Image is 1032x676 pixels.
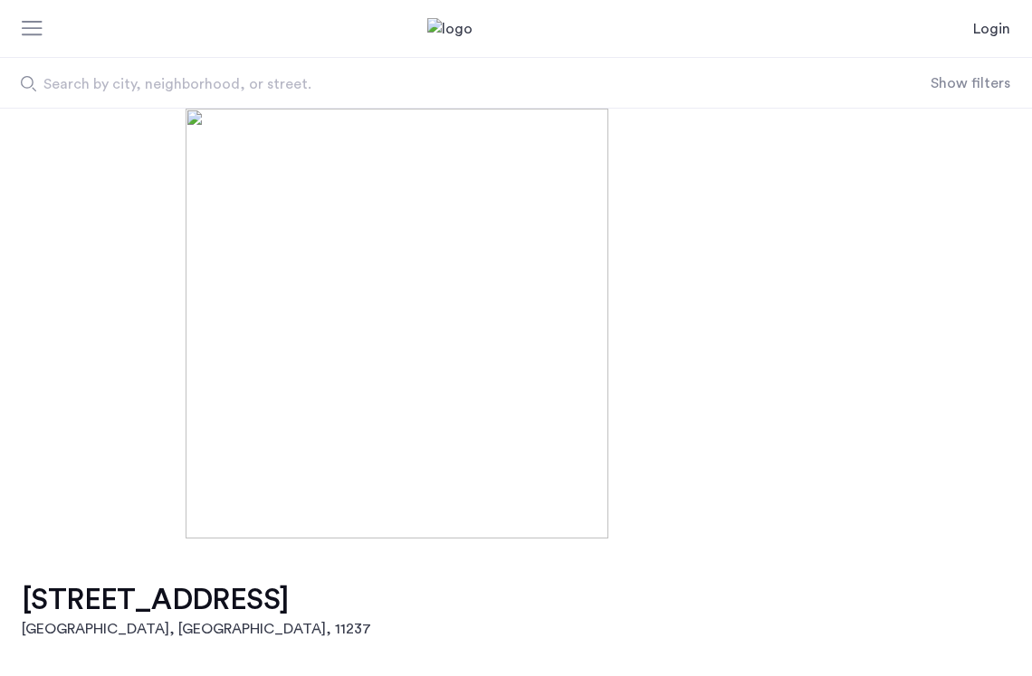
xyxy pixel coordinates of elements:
img: [object%20Object] [186,109,846,538]
h2: [GEOGRAPHIC_DATA], [GEOGRAPHIC_DATA] , 11237 [22,618,371,640]
button: Show or hide filters [931,72,1010,94]
span: Search by city, neighborhood, or street. [43,73,788,95]
a: Login [973,18,1010,40]
a: Cazamio Logo [427,18,605,40]
img: logo [427,18,605,40]
h1: [STREET_ADDRESS] [22,582,371,618]
a: [STREET_ADDRESS][GEOGRAPHIC_DATA], [GEOGRAPHIC_DATA], 11237 [22,582,371,640]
